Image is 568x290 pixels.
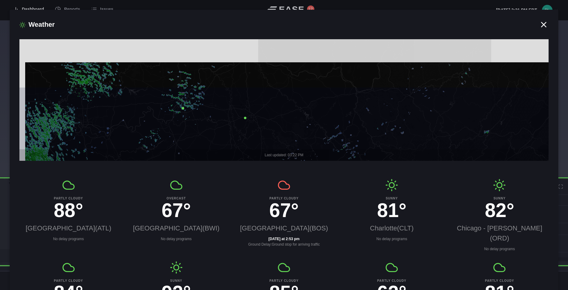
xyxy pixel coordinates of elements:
h3: 81° [343,201,441,220]
h3: 88° [19,201,117,220]
b: Partly cloudy [451,278,549,283]
b: Partly cloudy [343,278,441,283]
p: No delay programs [127,236,225,242]
b: Sunny [127,278,225,283]
b: Partly cloudy [19,278,117,283]
b: Sunny [343,196,441,201]
h2: Weather [19,19,539,29]
h2: [GEOGRAPHIC_DATA] ( ATL ) [19,223,117,233]
p: No delay programs [451,246,549,252]
p: No delay programs [19,236,117,242]
h2: [GEOGRAPHIC_DATA] ( BWI ) [127,223,225,233]
b: Partly cloudy [235,278,333,283]
h3: 82° [451,201,549,220]
h2: Chicago - [PERSON_NAME] ( ORD ) [451,223,549,243]
b: Partly cloudy [19,196,117,201]
span: Ground Delay : Ground stop for arriving traffic [248,242,320,247]
p: No delay programs [343,236,441,242]
h3: 67° [235,201,333,220]
h2: [GEOGRAPHIC_DATA] ( BOS ) [235,223,333,233]
h2: Charlotte ( CLT ) [343,223,441,233]
b: [DATE] at 2:53 pm [235,236,333,242]
h3: 67° [127,201,225,220]
b: Partly cloudy [235,196,333,201]
div: Last updated: 03:22 PM [19,149,549,161]
b: Sunny [451,196,549,201]
b: Overcast [127,196,225,201]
